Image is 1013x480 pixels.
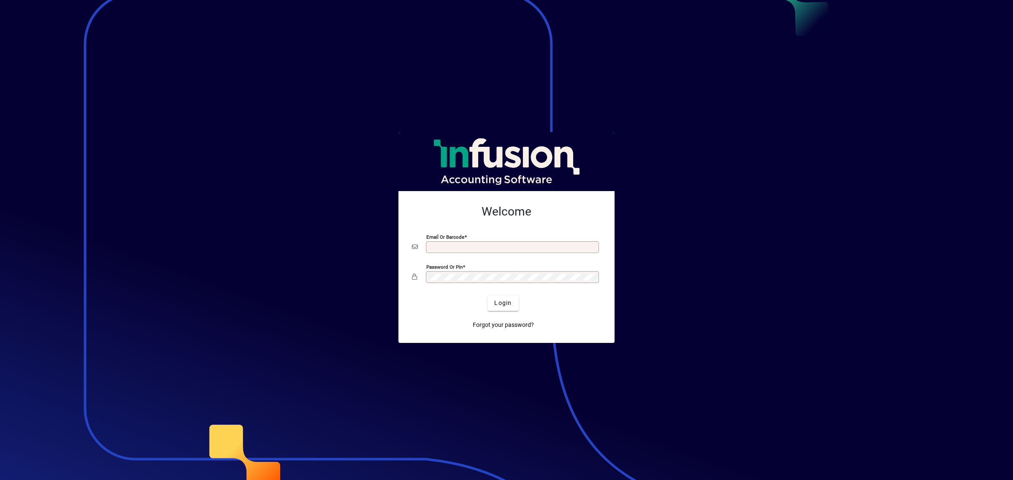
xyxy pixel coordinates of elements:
span: Forgot your password? [473,321,534,329]
a: Forgot your password? [469,318,537,333]
button: Login [488,296,518,311]
mat-label: Password or Pin [426,264,463,270]
h2: Welcome [412,205,601,219]
mat-label: Email or Barcode [426,234,464,240]
span: Login [494,299,512,307]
